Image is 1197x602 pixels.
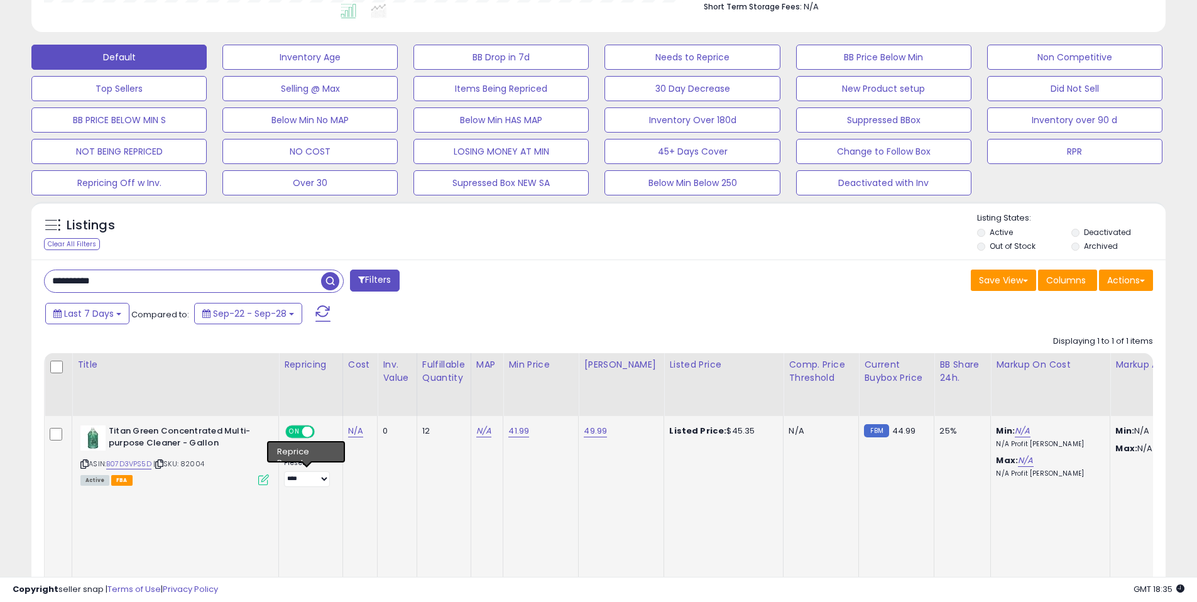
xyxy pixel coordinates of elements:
div: MAP [476,358,498,371]
small: FBM [864,424,888,437]
div: BB Share 24h. [939,358,985,385]
span: 44.99 [892,425,916,437]
span: N/A [804,1,819,13]
button: Items Being Repriced [413,76,589,101]
a: Privacy Policy [163,583,218,595]
button: Below Min No MAP [222,107,398,133]
div: 0 [383,425,407,437]
button: Needs to Reprice [604,45,780,70]
div: Current Buybox Price [864,358,929,385]
div: Preset: [284,459,333,487]
span: Last 7 Days [64,307,114,320]
button: Filters [350,270,399,292]
p: N/A Profit [PERSON_NAME] [996,440,1100,449]
img: 31nB9Qah41L._SL40_.jpg [80,425,106,451]
div: seller snap | | [13,584,218,596]
div: [PERSON_NAME] [584,358,659,371]
strong: Min: [1115,425,1134,437]
button: Inventory over 90 d [987,107,1162,133]
div: 12 [422,425,461,437]
span: 2025-10-7 18:35 GMT [1134,583,1184,595]
div: N/A [789,425,849,437]
button: BB Drop in 7d [413,45,589,70]
button: Over 30 [222,170,398,195]
button: RPR [987,139,1162,164]
span: Columns [1046,274,1086,287]
div: Inv. value [383,358,411,385]
strong: Max: [1115,442,1137,454]
div: Listed Price [669,358,778,371]
button: Non Competitive [987,45,1162,70]
div: Markup on Cost [996,358,1105,371]
label: Archived [1084,241,1118,251]
button: Repricing Off w Inv. [31,170,207,195]
button: Supressed Box NEW SA [413,170,589,195]
button: 30 Day Decrease [604,76,780,101]
a: N/A [348,425,363,437]
button: 45+ Days Cover [604,139,780,164]
div: Comp. Price Threshold [789,358,853,385]
div: $45.35 [669,425,773,437]
a: 41.99 [508,425,529,437]
button: New Product setup [796,76,971,101]
b: Listed Price: [669,425,726,437]
button: Below Min HAS MAP [413,107,589,133]
button: Sep-22 - Sep-28 [194,303,302,324]
a: B07D3VPS5D [106,459,151,469]
button: Inventory Age [222,45,398,70]
div: Title [77,358,273,371]
div: Repricing [284,358,337,371]
p: Listing States: [977,212,1166,224]
label: Deactivated [1084,227,1131,238]
button: Inventory Over 180d [604,107,780,133]
a: 49.99 [584,425,607,437]
button: Top Sellers [31,76,207,101]
b: Short Term Storage Fees: [704,1,802,12]
button: BB Price Below Min [796,45,971,70]
button: Suppressed BBox [796,107,971,133]
button: BB PRICE BELOW MIN S [31,107,207,133]
span: All listings currently available for purchase on Amazon [80,475,109,486]
div: Clear All Filters [44,238,100,250]
span: OFF [313,427,333,437]
div: Fulfillable Quantity [422,358,466,385]
button: Columns [1038,270,1097,291]
span: | SKU: 82004 [153,459,204,469]
button: NOT BEING REPRICED [31,139,207,164]
div: Amazon AI * [284,445,333,456]
div: Cost [348,358,373,371]
button: LOSING MONEY AT MIN [413,139,589,164]
span: ON [287,427,302,437]
label: Out of Stock [990,241,1036,251]
div: ASIN: [80,425,269,484]
button: Below Min Below 250 [604,170,780,195]
button: NO COST [222,139,398,164]
span: Sep-22 - Sep-28 [213,307,287,320]
a: Terms of Use [107,583,161,595]
a: N/A [476,425,491,437]
b: Titan Green Concentrated Multi-purpose Cleaner - Gallon [109,425,261,452]
th: The percentage added to the cost of goods (COGS) that forms the calculator for Min & Max prices. [991,353,1110,416]
button: Did Not Sell [987,76,1162,101]
button: Last 7 Days [45,303,129,324]
h5: Listings [67,217,115,234]
span: FBA [111,475,133,486]
button: Actions [1099,270,1153,291]
div: 25% [939,425,981,437]
strong: Copyright [13,583,58,595]
span: Compared to: [131,309,189,320]
p: N/A Profit [PERSON_NAME] [996,469,1100,478]
b: Max: [996,454,1018,466]
b: Min: [996,425,1015,437]
div: Displaying 1 to 1 of 1 items [1053,336,1153,348]
a: N/A [1015,425,1030,437]
a: N/A [1018,454,1033,467]
button: Default [31,45,207,70]
button: Deactivated with Inv [796,170,971,195]
label: Active [990,227,1013,238]
div: Min Price [508,358,573,371]
button: Selling @ Max [222,76,398,101]
button: Save View [971,270,1036,291]
button: Change to Follow Box [796,139,971,164]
